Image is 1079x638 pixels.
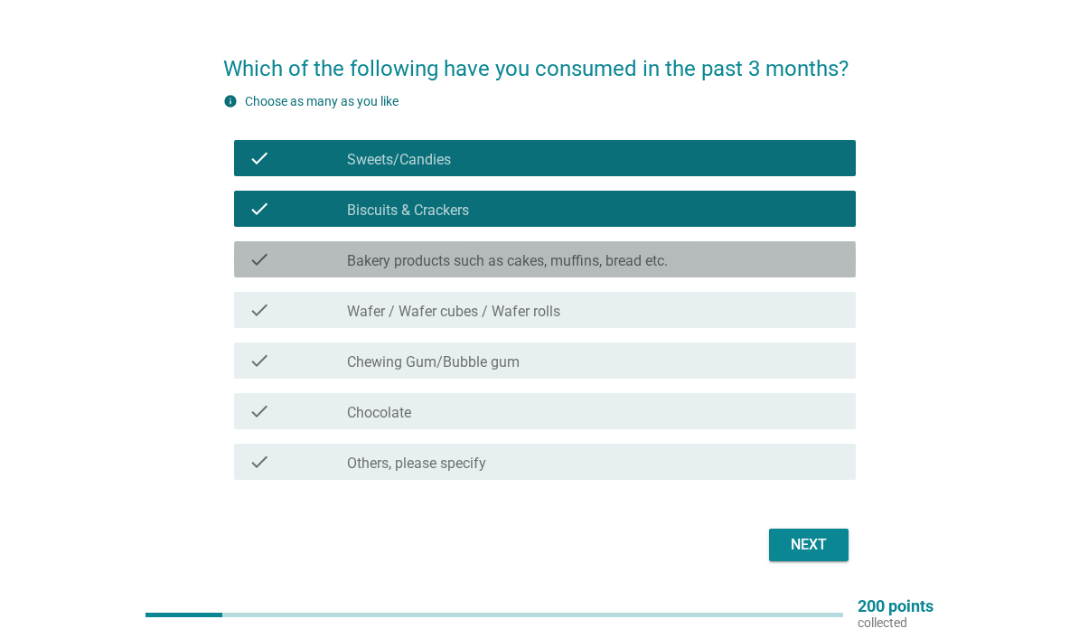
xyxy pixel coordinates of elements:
p: collected [858,615,934,631]
label: Chocolate [347,404,411,422]
i: check [249,350,270,371]
i: check [249,400,270,422]
h2: Which of the following have you consumed in the past 3 months? [223,34,856,85]
i: check [249,299,270,321]
i: check [249,249,270,270]
p: 200 points [858,598,934,615]
button: Next [769,529,849,561]
div: Next [783,534,834,556]
i: info [223,94,238,108]
i: check [249,147,270,169]
label: Biscuits & Crackers [347,202,469,220]
label: Chewing Gum/Bubble gum [347,353,520,371]
i: check [249,198,270,220]
label: Sweets/Candies [347,151,451,169]
label: Others, please specify [347,455,486,473]
label: Wafer / Wafer cubes / Wafer rolls [347,303,560,321]
label: Bakery products such as cakes, muffins, bread etc. [347,252,668,270]
i: check [249,451,270,473]
label: Choose as many as you like [245,94,399,108]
